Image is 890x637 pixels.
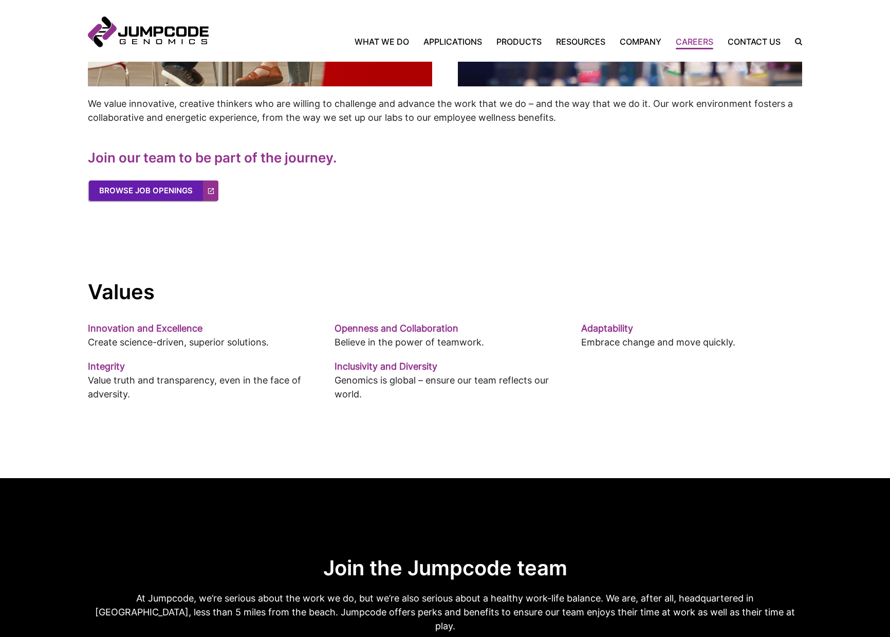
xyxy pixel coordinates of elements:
[355,35,416,48] a: What We Do
[335,361,437,372] strong: Inclusivity and Diversity
[88,361,125,372] strong: Integrity
[88,97,802,124] p: We value innovative, creative thinkers who are willing to challenge and advance the work that we ...
[88,150,337,166] strong: Join our team to be part of the journey.
[209,35,788,48] nav: Primary Navigation
[88,279,802,305] h2: Values
[88,323,202,334] strong: Innovation and Excellence
[720,35,788,48] a: Contact Us
[335,323,458,334] strong: Openness and Collaboration
[416,35,489,48] a: Applications
[89,180,218,201] a: Browse Job Openings
[335,373,555,401] p: Genomics is global – ensure our team reflects our world.
[88,591,802,633] p: At Jumpcode, we’re serious about the work we do, but we’re also serious about a healthy work-life...
[613,35,669,48] a: Company
[581,335,802,349] p: Embrace change and move quickly.
[88,373,309,401] p: Value truth and transparency, even in the face of adversity.
[335,335,555,349] p: Believe in the power of teamwork.
[489,35,549,48] a: Products
[669,35,720,48] a: Careers
[88,335,309,349] p: Create science-driven, superior solutions.
[788,38,802,45] label: Search the site.
[581,323,633,334] strong: Adaptability
[549,35,613,48] a: Resources
[88,555,802,581] h2: Join the Jumpcode team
